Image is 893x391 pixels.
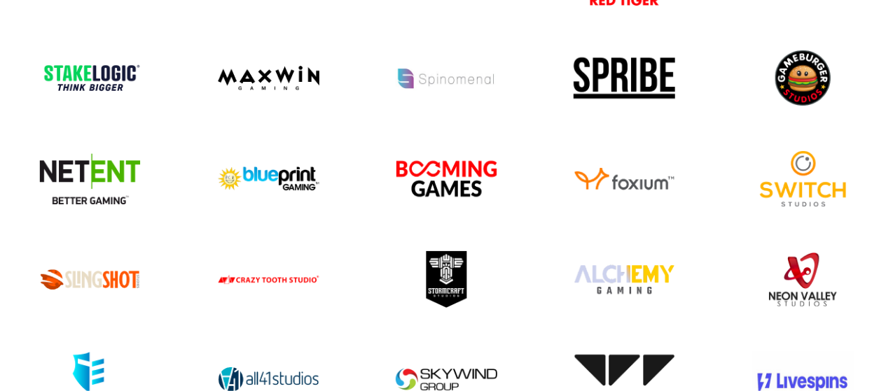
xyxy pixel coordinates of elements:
[718,234,887,325] a: Neon Valley
[212,127,325,230] img: Blueprint Gaming
[362,133,532,225] a: Booming
[390,27,503,129] img: Spinomenal
[540,133,709,225] a: Foxium
[212,27,325,129] img: Max Win
[6,234,175,325] a: Slingshot
[390,228,503,331] img: Stormcraft
[6,32,175,124] a: Stakelogic
[6,133,175,225] a: Hub88 Netent
[540,234,709,325] a: Alchemy Gaming
[34,127,146,230] img: Hub88 Netent
[34,228,146,331] img: Slingshot
[568,228,681,331] img: Alchemy Gaming
[212,228,325,331] img: Crazy Tooth
[184,133,353,225] a: Blueprint Gaming
[568,127,681,230] img: Foxium
[747,228,859,331] img: Neon Valley
[747,27,859,129] img: Gameburger
[540,32,709,124] a: Spribe
[184,32,353,124] a: Max Win
[390,127,503,230] img: Booming
[747,127,859,230] img: Switch
[718,133,887,225] a: Switch
[34,27,146,129] img: Stakelogic
[568,27,681,129] img: Spribe
[362,234,532,325] a: Stormcraft
[362,32,532,124] a: Spinomenal
[718,32,887,124] a: Gameburger
[184,234,353,325] a: Crazy Tooth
